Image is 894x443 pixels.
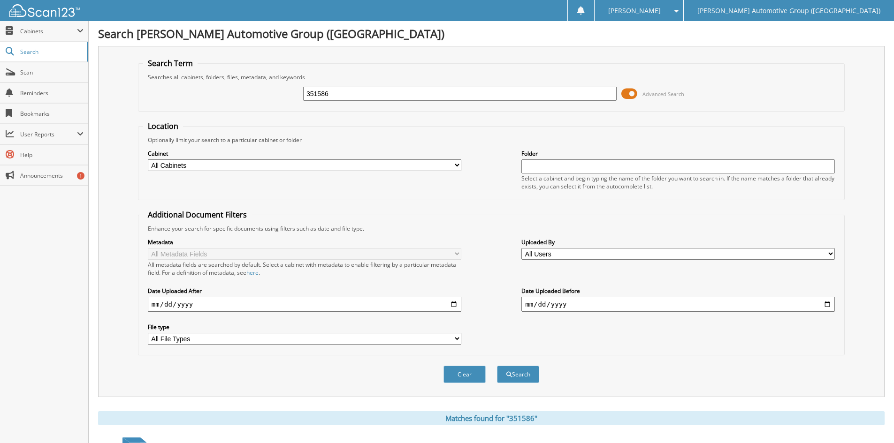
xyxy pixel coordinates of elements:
[143,58,198,68] legend: Search Term
[143,210,252,220] legend: Additional Document Filters
[20,89,84,97] span: Reminders
[77,172,84,180] div: 1
[521,150,835,158] label: Folder
[148,287,461,295] label: Date Uploaded After
[608,8,661,14] span: [PERSON_NAME]
[143,136,840,144] div: Optionally limit your search to a particular cabinet or folder
[20,110,84,118] span: Bookmarks
[20,130,77,138] span: User Reports
[521,297,835,312] input: end
[148,297,461,312] input: start
[143,73,840,81] div: Searches all cabinets, folders, files, metadata, and keywords
[98,411,885,425] div: Matches found for "351586"
[98,26,885,41] h1: Search [PERSON_NAME] Automotive Group ([GEOGRAPHIC_DATA])
[521,287,835,295] label: Date Uploaded Before
[642,90,684,98] span: Advanced Search
[521,174,835,190] div: Select a cabinet and begin typing the name of the folder you want to search in. If the name match...
[246,269,259,277] a: here
[143,225,840,233] div: Enhance your search for specific documents using filters such as date and file type.
[148,261,461,277] div: All metadata fields are searched by default. Select a cabinet with metadata to enable filtering b...
[20,27,77,35] span: Cabinets
[143,121,183,131] legend: Location
[148,150,461,158] label: Cabinet
[20,48,82,56] span: Search
[20,172,84,180] span: Announcements
[443,366,486,383] button: Clear
[497,366,539,383] button: Search
[20,151,84,159] span: Help
[9,4,80,17] img: scan123-logo-white.svg
[148,323,461,331] label: File type
[20,68,84,76] span: Scan
[521,238,835,246] label: Uploaded By
[697,8,880,14] span: [PERSON_NAME] Automotive Group ([GEOGRAPHIC_DATA])
[148,238,461,246] label: Metadata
